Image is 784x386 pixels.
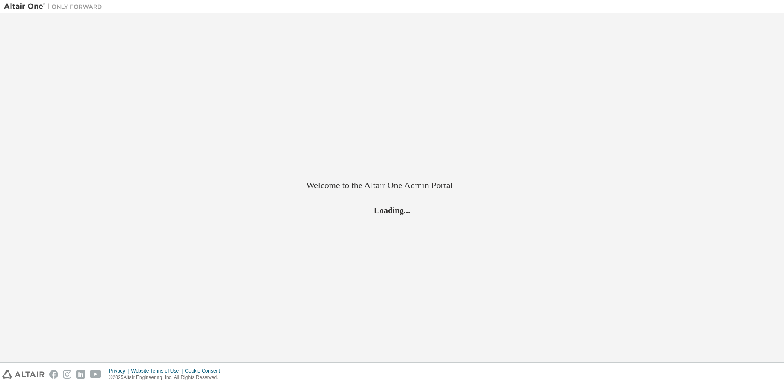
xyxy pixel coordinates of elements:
[131,368,185,374] div: Website Terms of Use
[4,2,106,11] img: Altair One
[109,374,225,381] p: © 2025 Altair Engineering, Inc. All Rights Reserved.
[90,370,102,379] img: youtube.svg
[2,370,45,379] img: altair_logo.svg
[109,368,131,374] div: Privacy
[49,370,58,379] img: facebook.svg
[306,205,478,215] h2: Loading...
[185,368,225,374] div: Cookie Consent
[306,180,478,191] h2: Welcome to the Altair One Admin Portal
[63,370,71,379] img: instagram.svg
[76,370,85,379] img: linkedin.svg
